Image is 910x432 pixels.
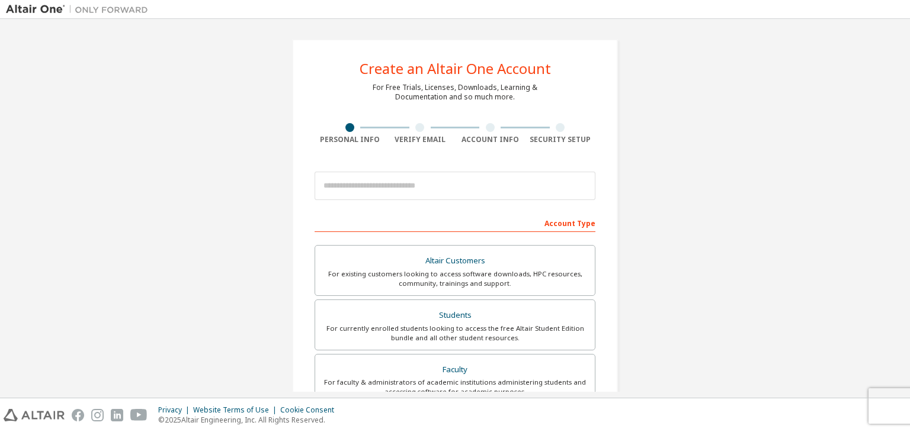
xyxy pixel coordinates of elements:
[158,405,193,415] div: Privacy
[91,409,104,421] img: instagram.svg
[72,409,84,421] img: facebook.svg
[322,324,588,343] div: For currently enrolled students looking to access the free Altair Student Edition bundle and all ...
[315,135,385,144] div: Personal Info
[322,307,588,324] div: Students
[322,269,588,288] div: For existing customers looking to access software downloads, HPC resources, community, trainings ...
[280,405,341,415] div: Cookie Consent
[315,213,595,232] div: Account Type
[4,409,65,421] img: altair_logo.svg
[322,253,588,269] div: Altair Customers
[455,135,526,144] div: Account Info
[193,405,280,415] div: Website Terms of Use
[385,135,456,144] div: Verify Email
[158,415,341,425] p: © 2025 Altair Engineering, Inc. All Rights Reserved.
[322,362,588,378] div: Faculty
[526,135,596,144] div: Security Setup
[130,409,148,421] img: youtube.svg
[373,83,537,102] div: For Free Trials, Licenses, Downloads, Learning & Documentation and so much more.
[360,62,551,76] div: Create an Altair One Account
[322,378,588,396] div: For faculty & administrators of academic institutions administering students and accessing softwa...
[6,4,154,15] img: Altair One
[111,409,123,421] img: linkedin.svg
